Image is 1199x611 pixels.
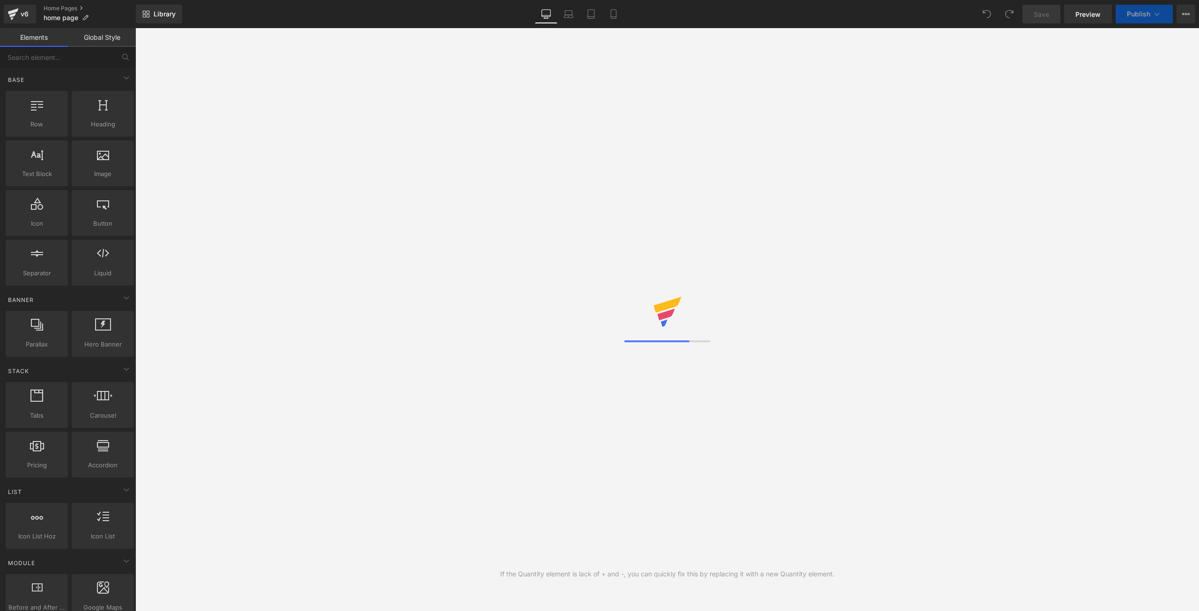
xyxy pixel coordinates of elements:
[8,411,65,420] span: Tabs
[8,169,65,179] span: Text Block
[74,169,131,179] span: Image
[1000,5,1019,23] button: Redo
[977,5,996,23] button: Undo
[8,219,65,228] span: Icon
[7,487,23,496] span: List
[8,268,65,278] span: Separator
[8,339,65,349] span: Parallax
[8,531,65,541] span: Icon List Hoz
[7,559,36,567] span: Module
[580,5,602,23] a: Tablet
[74,268,131,278] span: Liquid
[8,460,65,470] span: Pricing
[74,219,131,228] span: Button
[1116,5,1173,23] button: Publish
[19,8,30,20] div: v6
[500,569,835,579] div: If the Quantity element is lack of + and -, you can quickly fix this by replacing it with a new Q...
[136,5,182,23] a: New Library
[1064,5,1112,23] a: Preview
[74,119,131,129] span: Heading
[1177,5,1195,23] button: More
[74,339,131,349] span: Hero Banner
[74,460,131,470] span: Accordion
[1034,9,1049,19] span: Save
[4,5,36,23] a: v6
[8,119,65,129] span: Row
[7,295,35,304] span: Banner
[74,531,131,541] span: Icon List
[44,14,78,22] span: home page
[68,28,136,47] a: Global Style
[7,367,30,375] span: Stack
[535,5,557,23] a: Desktop
[44,5,136,12] a: Home Pages
[7,75,25,84] span: Base
[1075,9,1101,19] span: Preview
[602,5,625,23] a: Mobile
[154,10,176,18] span: Library
[74,411,131,420] span: Carousel
[1127,10,1150,18] span: Publish
[557,5,580,23] a: Laptop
